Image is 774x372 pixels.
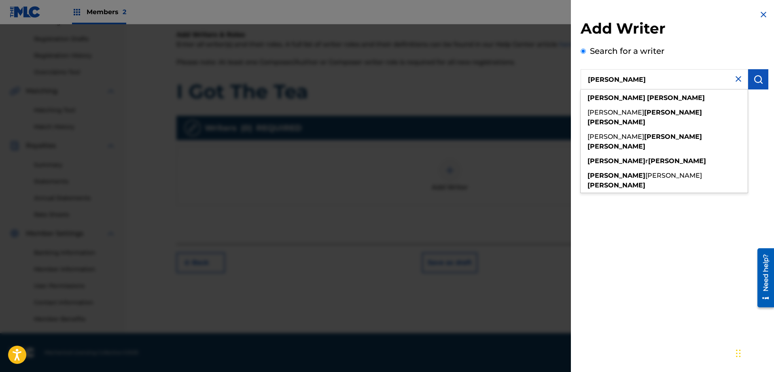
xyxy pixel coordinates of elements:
span: 2 [123,8,126,16]
strong: [PERSON_NAME] [587,181,645,189]
iframe: Resource Center [751,245,774,310]
strong: [PERSON_NAME] [587,94,645,102]
div: Drag [736,341,741,366]
iframe: Chat Widget [734,333,774,372]
h2: Add Writer [581,19,768,40]
span: [PERSON_NAME] [587,108,644,116]
strong: [PERSON_NAME] [587,157,645,165]
span: r [645,157,648,165]
strong: [PERSON_NAME] [644,133,702,140]
input: Search writer's name or IPI Number [581,69,748,89]
span: [PERSON_NAME] [587,133,644,140]
img: Search Works [753,74,763,84]
strong: [PERSON_NAME] [647,94,705,102]
strong: [PERSON_NAME] [587,118,645,126]
img: close [734,74,743,84]
strong: [PERSON_NAME] [648,157,706,165]
span: [PERSON_NAME] [645,172,702,179]
label: Search for a writer [590,46,664,56]
img: Top Rightsholders [72,7,82,17]
strong: [PERSON_NAME] [587,142,645,150]
img: MLC Logo [10,6,41,18]
span: Members [87,7,126,17]
strong: [PERSON_NAME] [587,172,645,179]
strong: [PERSON_NAME] [644,108,702,116]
